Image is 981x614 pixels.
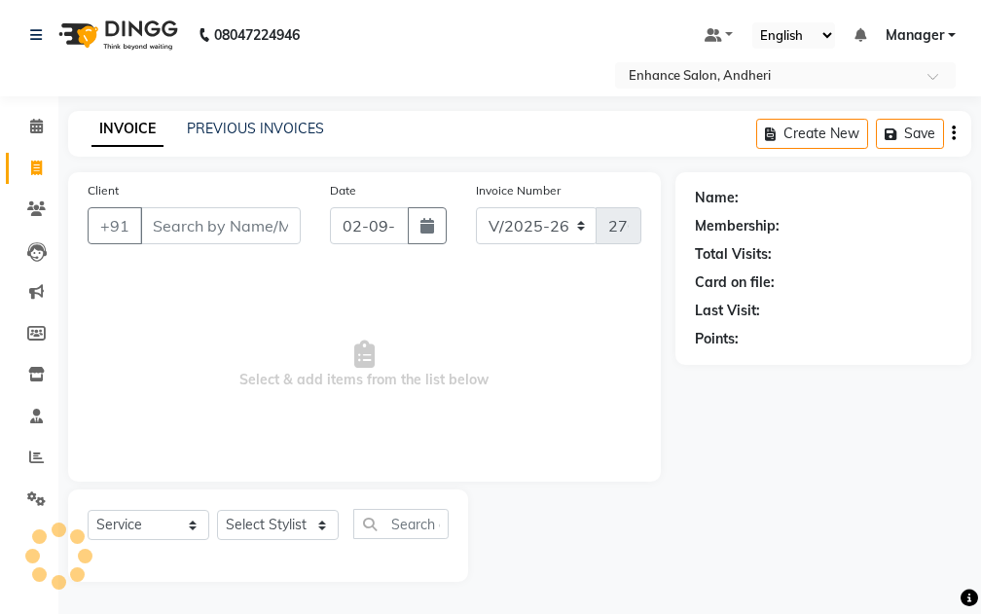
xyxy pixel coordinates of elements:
div: Points: [695,329,739,349]
button: Save [876,119,944,149]
label: Date [330,182,356,199]
div: Total Visits: [695,244,772,265]
div: Last Visit: [695,301,760,321]
span: Manager [886,25,944,46]
a: INVOICE [91,112,163,147]
div: Membership: [695,216,780,236]
label: Client [88,182,119,199]
button: +91 [88,207,142,244]
b: 08047224946 [214,8,300,62]
button: Create New [756,119,868,149]
input: Search by Name/Mobile/Email/Code [140,207,301,244]
a: PREVIOUS INVOICES [187,120,324,137]
div: Name: [695,188,739,208]
div: Card on file: [695,272,775,293]
img: logo [50,8,183,62]
input: Search or Scan [353,509,449,539]
label: Invoice Number [476,182,561,199]
span: Select & add items from the list below [88,268,641,462]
